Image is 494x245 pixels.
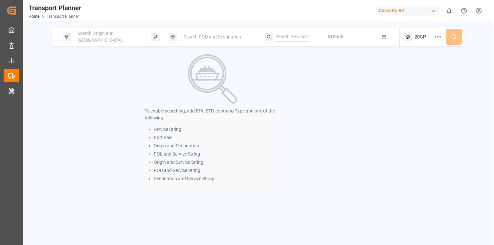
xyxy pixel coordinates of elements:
p: To enable searching, add ETA, ETD, containerType and one of the following: [145,108,281,121]
button: Help Center [457,3,471,18]
li: Service String [154,126,281,133]
div: Covestro AG [376,6,439,15]
span: Search Origin and [GEOGRAPHIC_DATA] [78,31,122,43]
a: Home [29,14,39,19]
input: Search Service String [276,32,307,42]
button: show 0 new notifications [442,3,457,18]
button: ETD-ETA [321,31,396,43]
button: Covestro AG [376,4,442,17]
div: Transport Planner [29,3,81,13]
li: Origin and Service String [154,159,281,166]
span: Search POD and Destination [184,34,241,39]
li: Destination and Service String [154,175,281,182]
span: ETD-ETA [328,34,344,39]
li: Origin and Destination [154,142,281,149]
li: Port Pair [154,134,281,141]
img: Search [188,54,237,104]
span: 20GP [415,34,426,40]
li: POD and Service String [154,167,281,174]
li: POL and Service String [154,151,281,158]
